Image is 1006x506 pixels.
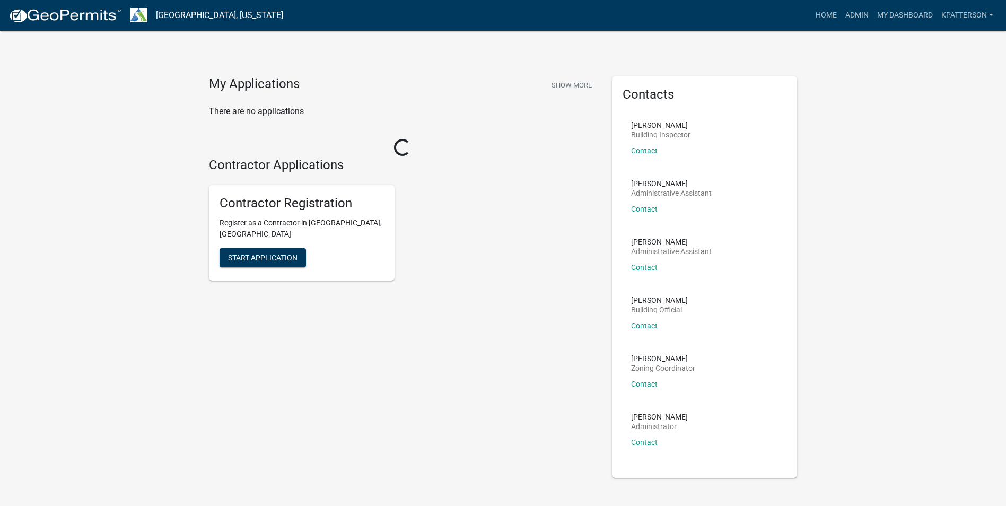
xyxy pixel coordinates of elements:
wm-workflow-list-section: Contractor Applications [209,158,596,290]
p: Building Inspector [631,131,690,138]
p: [PERSON_NAME] [631,121,690,129]
a: Contact [631,438,658,447]
p: [PERSON_NAME] [631,413,688,421]
p: [PERSON_NAME] [631,296,688,304]
a: [GEOGRAPHIC_DATA], [US_STATE] [156,6,283,24]
button: Show More [547,76,596,94]
p: Administrative Assistant [631,189,712,197]
a: Contact [631,263,658,272]
p: Administrator [631,423,688,430]
span: Start Application [228,254,298,262]
a: Admin [841,5,873,25]
p: [PERSON_NAME] [631,180,712,187]
h4: Contractor Applications [209,158,596,173]
a: Home [811,5,841,25]
a: Contact [631,321,658,330]
h5: Contractor Registration [220,196,384,211]
p: Register as a Contractor in [GEOGRAPHIC_DATA], [GEOGRAPHIC_DATA] [220,217,384,240]
p: Building Official [631,306,688,313]
a: Contact [631,146,658,155]
h4: My Applications [209,76,300,92]
a: KPATTERSON [937,5,998,25]
h5: Contacts [623,87,787,102]
p: [PERSON_NAME] [631,355,695,362]
p: [PERSON_NAME] [631,238,712,246]
p: Zoning Coordinator [631,364,695,372]
p: There are no applications [209,105,596,118]
a: Contact [631,205,658,213]
a: My Dashboard [873,5,937,25]
a: Contact [631,380,658,388]
button: Start Application [220,248,306,267]
p: Administrative Assistant [631,248,712,255]
img: Troup County, Georgia [130,8,147,22]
